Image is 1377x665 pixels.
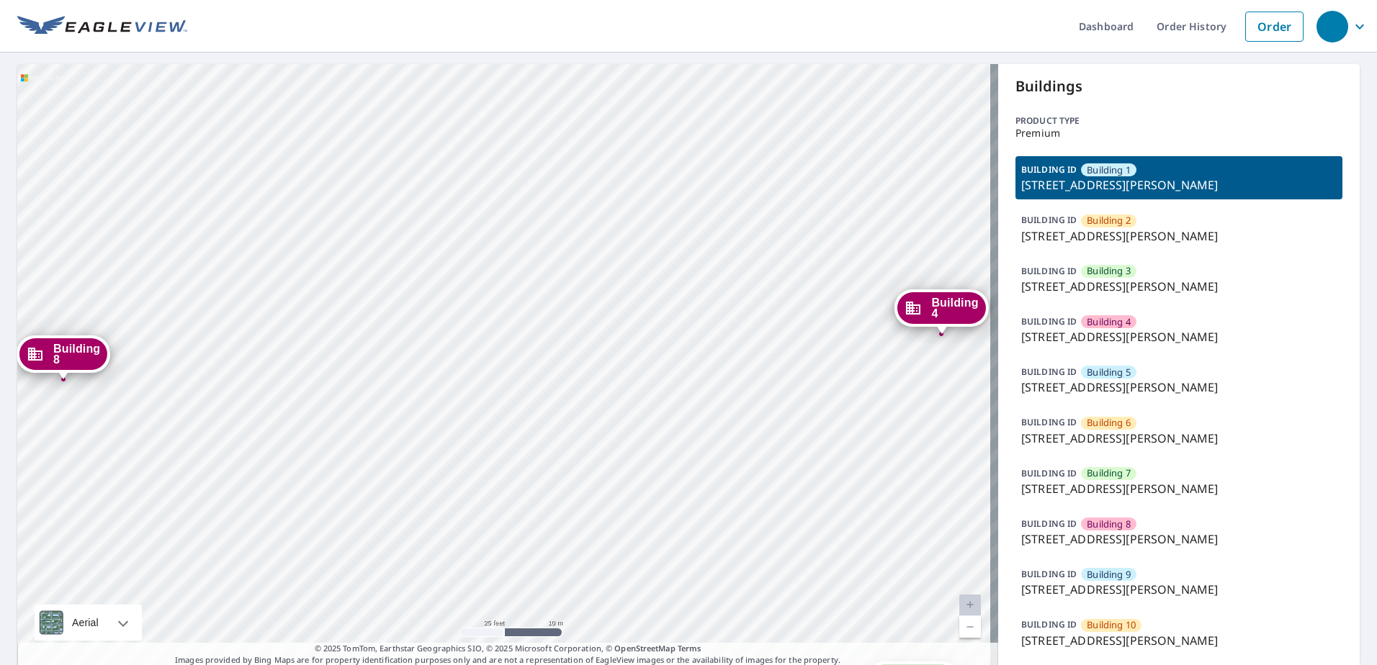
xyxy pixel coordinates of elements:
div: Dropped pin, building Building 8, Commercial property, 444 Forest Hill Rd Macon, GA 31210 [17,335,110,380]
span: Building 7 [1087,466,1131,480]
span: Building 6 [1087,416,1131,430]
p: [STREET_ADDRESS][PERSON_NAME] [1021,632,1337,649]
p: [STREET_ADDRESS][PERSON_NAME] [1021,530,1337,548]
a: Order [1245,12,1304,42]
p: BUILDING ID [1021,163,1077,176]
span: Building 4 [1087,315,1131,329]
span: Building 8 [53,343,100,365]
span: Building 4 [931,297,978,319]
p: BUILDING ID [1021,618,1077,630]
span: Building 9 [1087,568,1131,582]
span: Building 2 [1087,214,1131,227]
p: BUILDING ID [1021,467,1077,479]
a: OpenStreetMap [614,643,675,653]
p: Product type [1015,114,1342,127]
span: Building 5 [1087,366,1131,379]
p: BUILDING ID [1021,366,1077,378]
p: [STREET_ADDRESS][PERSON_NAME] [1021,176,1337,194]
span: © 2025 TomTom, Earthstar Geographics SIO, © 2025 Microsoft Corporation, © [315,643,701,655]
p: BUILDING ID [1021,416,1077,428]
div: Aerial [35,605,142,641]
span: Building 8 [1087,517,1131,531]
p: [STREET_ADDRESS][PERSON_NAME] [1021,227,1337,245]
img: EV Logo [17,16,187,37]
p: [STREET_ADDRESS][PERSON_NAME] [1021,480,1337,497]
div: Dropped pin, building Building 4, Commercial property, 444 Forest Hill Rd Macon, GA 31210 [894,289,988,334]
p: BUILDING ID [1021,214,1077,226]
p: [STREET_ADDRESS][PERSON_NAME] [1021,379,1337,396]
span: Building 3 [1087,264,1131,278]
a: Current Level 20, Zoom Out [959,616,981,638]
p: Premium [1015,127,1342,139]
p: [STREET_ADDRESS][PERSON_NAME] [1021,430,1337,447]
span: Building 1 [1087,163,1131,177]
p: BUILDING ID [1021,315,1077,327]
p: [STREET_ADDRESS][PERSON_NAME] [1021,581,1337,598]
a: Current Level 20, Zoom In Disabled [959,594,981,616]
p: BUILDING ID [1021,568,1077,580]
p: [STREET_ADDRESS][PERSON_NAME] [1021,278,1337,295]
a: Terms [678,643,701,653]
span: Building 10 [1087,618,1136,632]
div: Aerial [68,605,103,641]
p: [STREET_ADDRESS][PERSON_NAME] [1021,328,1337,345]
p: BUILDING ID [1021,517,1077,530]
p: BUILDING ID [1021,265,1077,277]
p: Buildings [1015,76,1342,97]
